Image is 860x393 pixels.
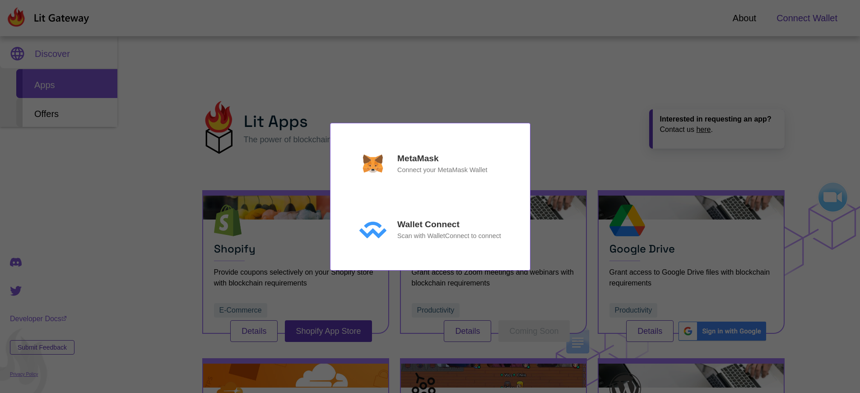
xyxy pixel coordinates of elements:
[359,220,386,239] img: svg+xml;base64,PHN2ZyBoZWlnaHQ9IjI0NiIgdmlld0JveD0iMCAwIDQwMCAyNDYiIHdpZHRoPSI0MDAiIHhtbG5zPSJodH...
[397,218,460,231] p: Wallet Connect
[397,165,487,175] p: Connect your MetaMask Wallet
[397,152,439,165] p: MetaMask
[359,154,386,173] img: svg+xml;base64,PHN2ZyBoZWlnaHQ9IjM1NSIgdmlld0JveD0iMCAwIDM5NyAzNTUiIHdpZHRoPSIzOTciIHhtbG5zPSJodH...
[397,231,501,241] p: Scan with WalletConnect to connect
